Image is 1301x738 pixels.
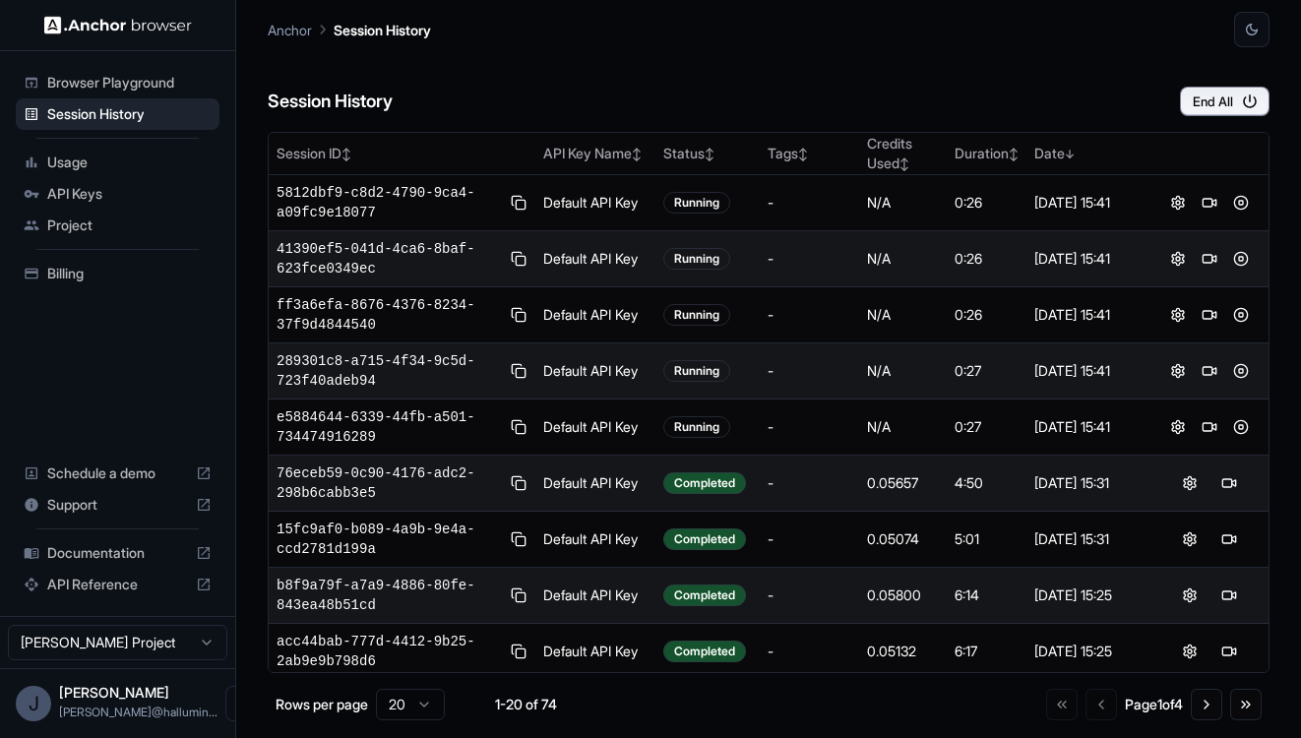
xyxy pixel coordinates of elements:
div: Session History [16,98,219,130]
div: [DATE] 15:41 [1034,361,1143,381]
span: Project [47,215,212,235]
div: [DATE] 15:25 [1034,642,1143,661]
div: N/A [867,305,939,325]
div: 0:27 [955,417,1019,437]
span: ↕ [899,156,909,171]
div: - [768,585,851,605]
div: [DATE] 15:31 [1034,529,1143,549]
td: Default API Key [535,175,655,231]
span: API Reference [47,575,188,594]
div: Running [663,192,730,214]
div: 0:26 [955,249,1019,269]
div: Support [16,489,219,521]
span: acc44bab-777d-4412-9b25-2ab9e9b798d6 [277,632,502,671]
td: Default API Key [535,400,655,456]
div: Completed [663,584,746,606]
nav: breadcrumb [268,19,431,40]
span: jerry@halluminate.ai [59,705,217,719]
div: Project [16,210,219,241]
div: Duration [955,144,1019,163]
img: Anchor Logo [44,16,192,34]
span: Jerry Wu [59,684,169,701]
div: - [768,193,851,213]
div: - [768,642,851,661]
p: Session History [334,20,431,40]
div: [DATE] 15:41 [1034,305,1143,325]
td: Default API Key [535,568,655,624]
div: Billing [16,258,219,289]
div: N/A [867,193,939,213]
td: Default API Key [535,512,655,568]
div: J [16,686,51,721]
span: ↕ [705,147,714,161]
div: Usage [16,147,219,178]
div: [DATE] 15:25 [1034,585,1143,605]
div: Browser Playground [16,67,219,98]
div: Running [663,304,730,326]
div: 6:14 [955,585,1019,605]
div: Completed [663,472,746,494]
span: API Keys [47,184,212,204]
div: [DATE] 15:31 [1034,473,1143,493]
td: Default API Key [535,456,655,512]
div: API Key Name [543,144,648,163]
div: 0:26 [955,193,1019,213]
h6: Session History [268,88,393,116]
div: [DATE] 15:41 [1034,249,1143,269]
button: Open menu [225,686,261,721]
span: e5884644-6339-44fb-a501-734474916289 [277,407,502,447]
span: ↕ [1009,147,1019,161]
div: 4:50 [955,473,1019,493]
div: - [768,361,851,381]
span: Documentation [47,543,188,563]
div: Status [663,144,752,163]
div: 1-20 of 74 [476,695,575,714]
span: Session History [47,104,212,124]
span: Schedule a demo [47,463,188,483]
div: Credits Used [867,134,939,173]
div: - [768,249,851,269]
div: API Keys [16,178,219,210]
div: Date [1034,144,1143,163]
span: ↓ [1065,147,1075,161]
div: - [768,529,851,549]
div: Page 1 of 4 [1125,695,1183,714]
div: 0:26 [955,305,1019,325]
span: 15fc9af0-b089-4a9b-9e4a-ccd2781d199a [277,520,502,559]
div: 0.05132 [867,642,939,661]
div: 0.05074 [867,529,939,549]
span: b8f9a79f-a7a9-4886-80fe-843ea48b51cd [277,576,502,615]
div: Completed [663,641,746,662]
div: 0.05800 [867,585,939,605]
div: 5:01 [955,529,1019,549]
div: - [768,305,851,325]
td: Default API Key [535,231,655,287]
div: 0.05657 [867,473,939,493]
button: End All [1180,87,1270,116]
span: Browser Playground [47,73,212,92]
p: Anchor [268,20,312,40]
div: Running [663,248,730,270]
div: [DATE] 15:41 [1034,417,1143,437]
div: N/A [867,417,939,437]
div: Running [663,360,730,382]
div: Documentation [16,537,219,569]
span: ff3a6efa-8676-4376-8234-37f9d4844540 [277,295,502,335]
td: Default API Key [535,287,655,343]
div: Tags [768,144,851,163]
span: ↕ [341,147,351,161]
div: - [768,417,851,437]
div: 6:17 [955,642,1019,661]
span: ↕ [798,147,808,161]
span: Usage [47,153,212,172]
td: Default API Key [535,624,655,680]
span: Billing [47,264,212,283]
span: 41390ef5-041d-4ca6-8baf-623fce0349ec [277,239,502,278]
span: 76eceb59-0c90-4176-adc2-298b6cabb3e5 [277,463,502,503]
td: Default API Key [535,343,655,400]
div: N/A [867,361,939,381]
div: API Reference [16,569,219,600]
div: 0:27 [955,361,1019,381]
p: Rows per page [276,695,368,714]
div: N/A [867,249,939,269]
